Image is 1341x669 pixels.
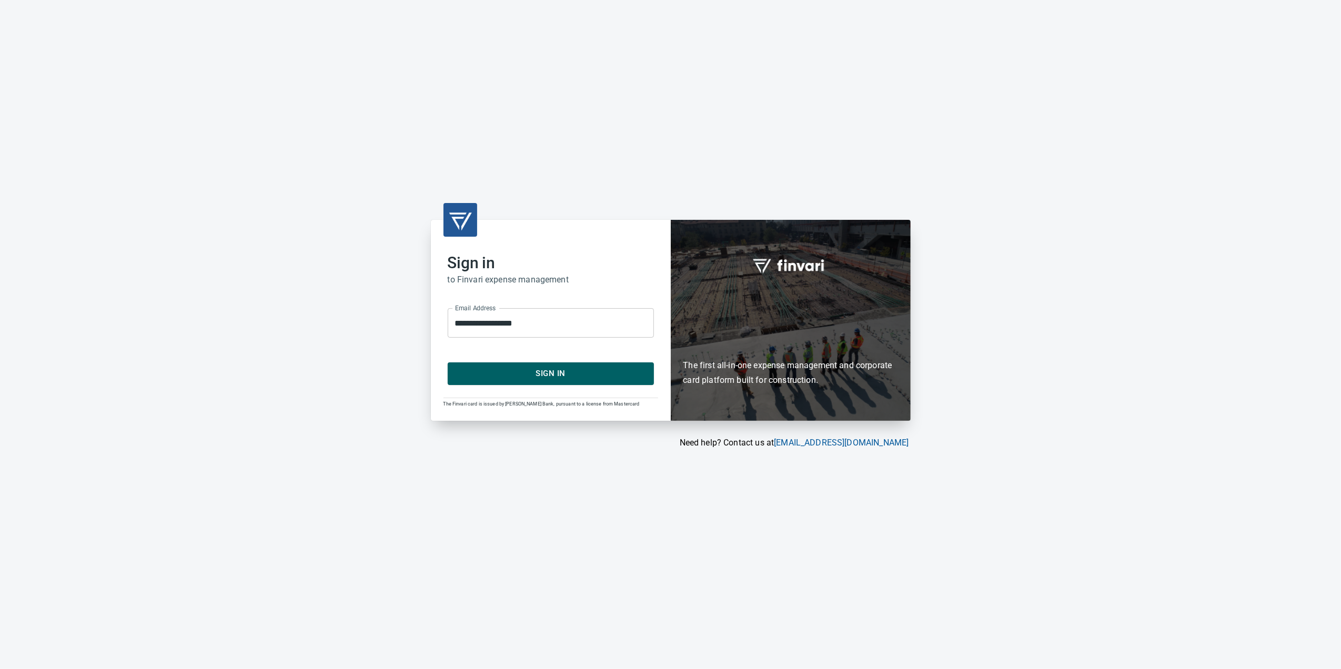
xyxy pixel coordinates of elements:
[751,253,830,277] img: fullword_logo_white.png
[448,272,654,287] h6: to Finvari expense management
[443,401,640,407] span: The Finvari card is issued by [PERSON_NAME] Bank, pursuant to a license from Mastercard
[431,437,909,449] p: Need help? Contact us at
[459,367,642,380] span: Sign In
[671,220,911,420] div: Finvari
[683,297,898,388] h6: The first all-in-one expense management and corporate card platform built for construction.
[774,438,909,448] a: [EMAIL_ADDRESS][DOMAIN_NAME]
[448,254,654,272] h2: Sign in
[448,207,473,232] img: transparent_logo.png
[448,362,654,384] button: Sign In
